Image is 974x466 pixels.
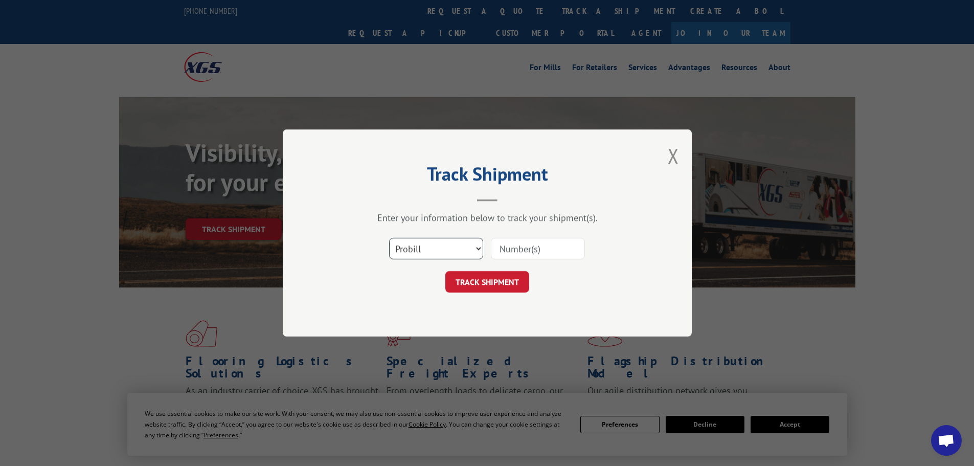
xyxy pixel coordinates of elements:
[445,271,529,293] button: TRACK SHIPMENT
[668,142,679,169] button: Close modal
[491,238,585,259] input: Number(s)
[931,425,962,456] div: Open chat
[334,212,641,224] div: Enter your information below to track your shipment(s).
[334,167,641,186] h2: Track Shipment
